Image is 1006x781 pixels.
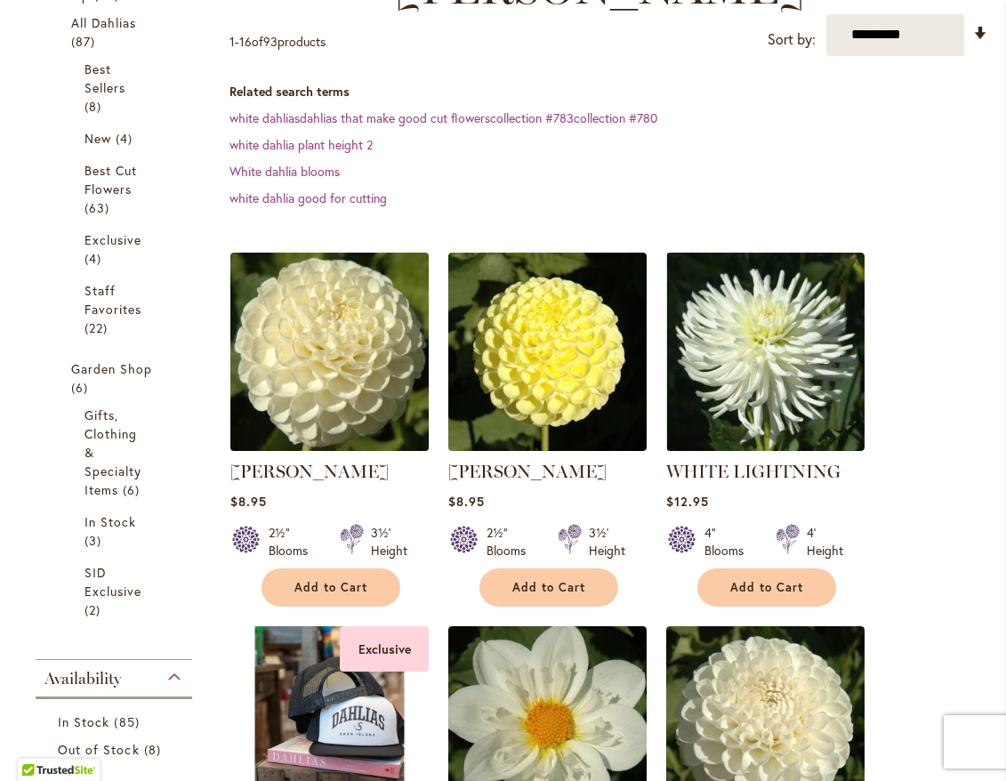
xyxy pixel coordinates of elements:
[85,60,148,116] a: Best Sellers
[85,231,141,248] span: Exclusive
[13,718,63,768] iframe: Launch Accessibility Center
[85,162,137,197] span: Best Cut Flowers
[85,600,105,619] span: 2
[85,161,148,217] a: Best Cut Flowers
[71,32,100,51] span: 87
[730,580,803,595] span: Add to Cart
[229,136,373,153] a: white dahlia plant height 2
[71,13,161,51] a: All Dahlias
[71,14,137,31] span: All Dahlias
[85,564,141,600] span: SID Exclusive
[768,23,816,56] label: Sort by:
[512,580,585,595] span: Add to Cart
[85,198,114,217] span: 63
[85,406,148,499] a: Gifts, Clothing &amp; Specialty Items
[340,626,429,672] div: Exclusive
[144,740,165,759] span: 8
[269,524,318,560] div: 2½" Blooms
[85,513,136,530] span: In Stock
[58,740,174,759] a: Out of Stock 8
[85,282,141,318] span: Staff Favorites
[58,713,174,731] a: In Stock 85
[85,60,125,96] span: Best Sellers
[44,669,121,688] span: Availability
[229,189,387,206] a: white dahlia good for cutting
[85,318,112,337] span: 22
[697,568,836,607] button: Add to Cart
[294,580,367,595] span: Add to Cart
[229,163,340,180] a: White dahlia blooms
[85,97,106,116] span: 8
[807,524,843,560] div: 4' Height
[487,524,536,560] div: 2½" Blooms
[58,713,109,730] span: In Stock
[229,33,235,50] span: 1
[226,247,434,455] img: WHITE NETTIE
[262,568,400,607] button: Add to Cart
[229,109,657,126] a: white dahliasdahlias that make good cut flowerscollection #783collection #780
[114,713,143,731] span: 85
[71,378,93,397] span: 6
[85,130,111,147] span: New
[85,563,148,619] a: SID Exclusive
[704,524,754,560] div: 4" Blooms
[448,461,607,482] a: [PERSON_NAME]
[448,253,647,451] img: NETTIE
[85,407,141,498] span: Gifts, Clothing & Specialty Items
[666,253,865,451] img: WHITE LIGHTNING
[666,461,841,482] a: WHITE LIGHTNING
[116,129,137,148] span: 4
[230,493,267,510] span: $8.95
[123,480,144,499] span: 6
[448,493,485,510] span: $8.95
[229,83,988,101] dt: Related search terms
[666,493,709,510] span: $12.95
[230,438,429,455] a: WHITE NETTIE
[371,524,407,560] div: 3½' Height
[85,512,148,550] a: In Stock
[230,461,389,482] a: [PERSON_NAME]
[479,568,618,607] button: Add to Cart
[85,531,106,550] span: 3
[263,33,278,50] span: 93
[58,741,140,758] span: Out of Stock
[239,33,252,50] span: 16
[666,438,865,455] a: WHITE LIGHTNING
[229,28,326,56] p: - of products
[85,129,148,148] a: New
[85,230,148,268] a: Exclusive
[71,359,161,397] a: Garden Shop
[71,360,153,377] span: Garden Shop
[85,249,106,268] span: 4
[589,524,625,560] div: 3½' Height
[85,281,148,337] a: Staff Favorites
[448,438,647,455] a: NETTIE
